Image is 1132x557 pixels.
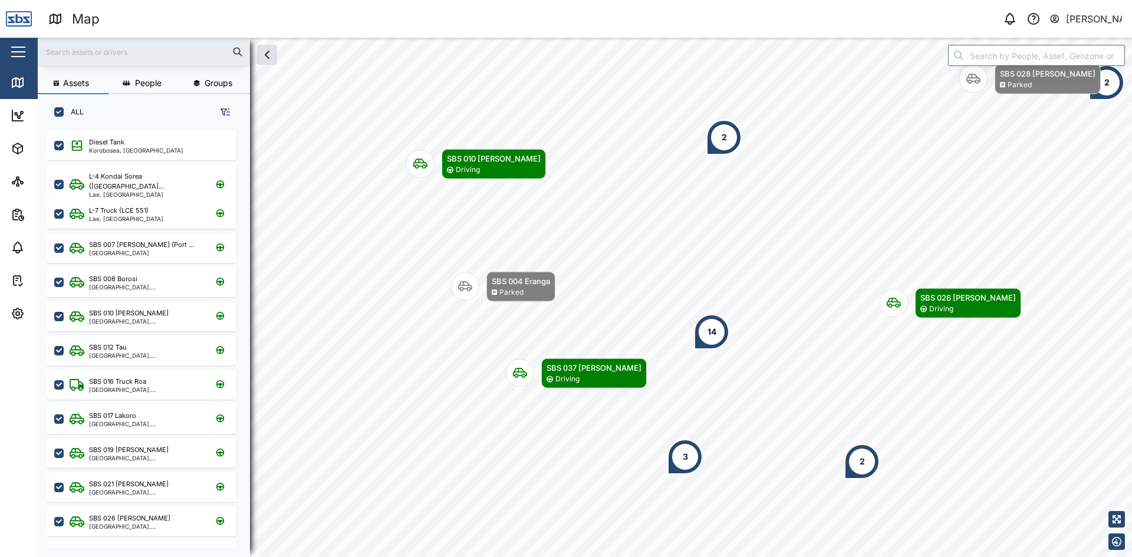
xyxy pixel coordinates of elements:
div: Map marker [406,149,546,179]
div: Sites [31,175,59,188]
div: Map marker [694,314,729,350]
div: [PERSON_NAME] [1066,12,1123,27]
div: [GEOGRAPHIC_DATA], [GEOGRAPHIC_DATA] [89,455,202,461]
span: Assets [63,79,89,87]
div: Parked [499,287,524,298]
div: [GEOGRAPHIC_DATA], [GEOGRAPHIC_DATA] [89,523,202,529]
div: [GEOGRAPHIC_DATA], [GEOGRAPHIC_DATA] [89,352,202,358]
div: Driving [929,304,953,315]
div: Assets [31,142,67,155]
canvas: Map [38,38,1132,557]
div: Map marker [451,272,555,302]
div: SBS 010 [PERSON_NAME] [89,308,169,318]
div: 2 [1104,76,1110,89]
div: Map [31,76,57,89]
div: SBS 026 [PERSON_NAME] [920,292,1016,304]
div: SBS 008 Borosi [89,274,137,284]
div: Map marker [667,439,703,474]
div: Settings [31,307,73,320]
div: [GEOGRAPHIC_DATA], [GEOGRAPHIC_DATA] [89,387,202,393]
div: Alarms [31,241,67,254]
div: 2 [722,131,727,144]
div: SBS 019 [PERSON_NAME] [89,445,169,455]
div: SBS 016 Truck Roa [89,377,146,387]
div: SBS 021 [PERSON_NAME] [89,479,169,489]
div: SBS 037 [PERSON_NAME] [547,362,641,374]
div: 2 [860,455,865,468]
div: [GEOGRAPHIC_DATA] [89,250,194,256]
div: SBS 026 [PERSON_NAME] [89,513,170,523]
div: Map marker [880,288,1021,318]
div: 3 [683,450,688,463]
div: Tasks [31,274,63,287]
div: L-4 Kondai Sorea ([GEOGRAPHIC_DATA]... [89,172,202,192]
div: Driving [555,374,580,385]
span: People [135,79,162,87]
span: Groups [205,79,232,87]
div: [GEOGRAPHIC_DATA], [GEOGRAPHIC_DATA] [89,421,202,427]
div: [GEOGRAPHIC_DATA], [GEOGRAPHIC_DATA] [89,489,202,495]
div: [GEOGRAPHIC_DATA], [GEOGRAPHIC_DATA] [89,318,202,324]
div: Map marker [706,120,742,155]
div: Map marker [844,444,880,479]
div: SBS 004 Eranga [492,275,550,287]
div: SBS 017 Lakoro [89,411,136,421]
div: SBS 007 [PERSON_NAME] (Port ... [89,240,194,250]
div: Diesel Tank [89,137,124,147]
div: Dashboard [31,109,84,122]
div: Lae, [GEOGRAPHIC_DATA] [89,192,202,197]
div: Map [72,9,100,29]
div: Lae, [GEOGRAPHIC_DATA] [89,216,163,222]
div: Driving [456,164,480,176]
div: Map marker [1089,65,1124,100]
div: SBS 010 [PERSON_NAME] [447,153,541,164]
button: [PERSON_NAME] [1049,11,1123,27]
div: grid [47,126,249,548]
div: 14 [707,325,716,338]
div: Parked [1008,80,1032,91]
div: SBS 028 [PERSON_NAME] [1000,68,1095,80]
input: Search by People, Asset, Geozone or Place [948,45,1125,66]
div: L-7 Truck (LCE 551) [89,206,149,216]
div: [GEOGRAPHIC_DATA], [GEOGRAPHIC_DATA] [89,284,202,290]
div: Map marker [506,358,647,388]
div: Korobosea, [GEOGRAPHIC_DATA] [89,147,183,153]
input: Search assets or drivers [45,43,243,61]
div: Reports [31,208,71,221]
div: SBS 012 Tau [89,342,127,352]
img: Main Logo [6,6,32,32]
div: Map marker [959,64,1101,94]
label: ALL [64,107,84,117]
